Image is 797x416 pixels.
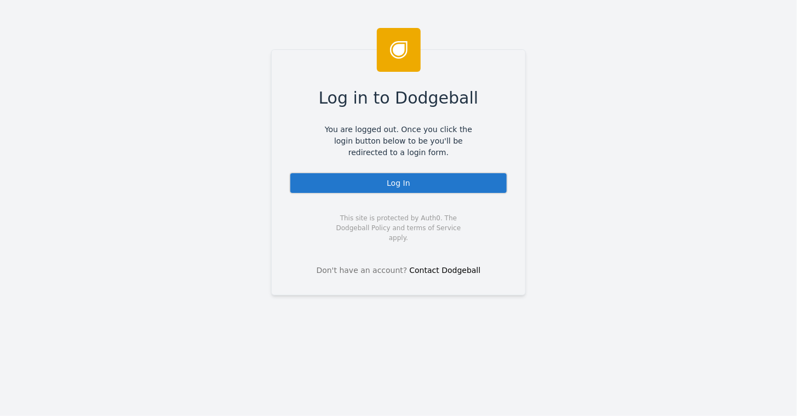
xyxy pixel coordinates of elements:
span: This site is protected by Auth0. The Dodgeball Policy and terms of Service apply. [326,213,471,243]
span: You are logged out. Once you click the login button below to be you'll be redirected to a login f... [317,124,480,158]
span: Don't have an account? [317,265,408,276]
a: Contact Dodgeball [410,266,481,275]
span: Log in to Dodgeball [319,86,479,110]
div: Log In [289,172,508,194]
